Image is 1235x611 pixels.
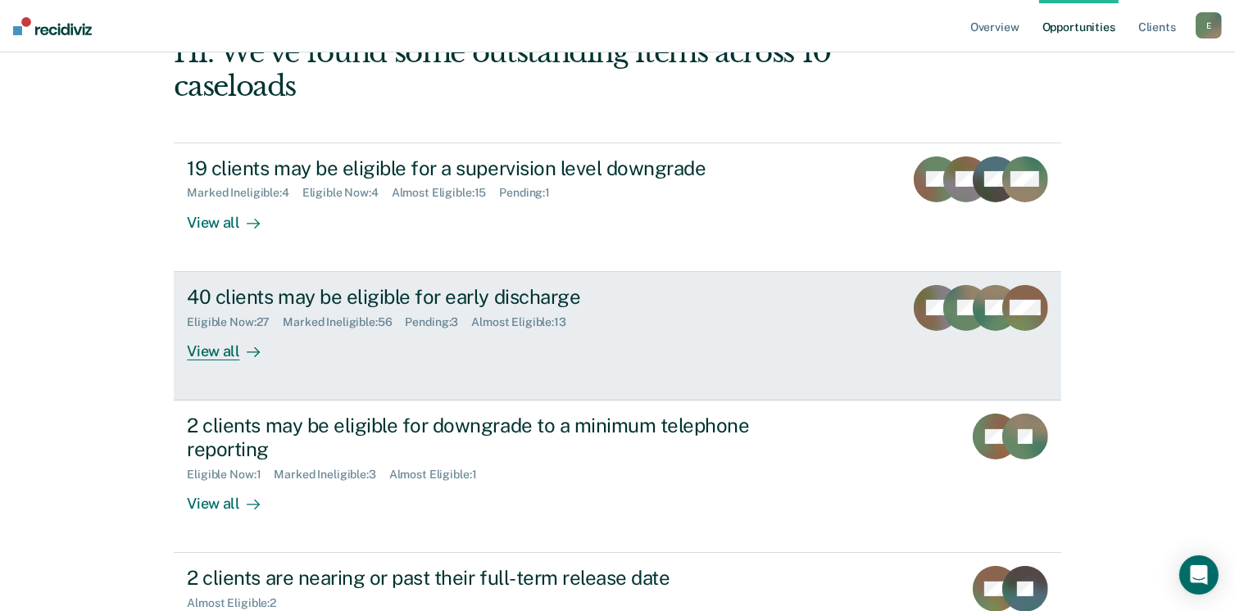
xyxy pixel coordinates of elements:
div: Hi. We’ve found some outstanding items across 10 caseloads [174,36,883,103]
div: Pending : 3 [406,315,472,329]
button: E [1196,12,1222,38]
div: 2 clients are nearing or past their full-term release date [187,566,762,590]
div: Eligible Now : 4 [302,186,392,200]
div: Marked Ineligible : 4 [187,186,302,200]
a: 40 clients may be eligible for early dischargeEligible Now:27Marked Ineligible:56Pending:3Almost ... [174,272,1060,401]
div: Open Intercom Messenger [1179,555,1219,595]
div: Marked Ineligible : 3 [274,468,388,482]
div: Almost Eligible : 2 [187,596,289,610]
div: View all [187,200,279,232]
div: 19 clients may be eligible for a supervision level downgrade [187,156,762,180]
div: Marked Ineligible : 56 [283,315,405,329]
div: View all [187,481,279,513]
div: Almost Eligible : 15 [392,186,500,200]
img: Recidiviz [13,17,92,35]
div: 2 clients may be eligible for downgrade to a minimum telephone reporting [187,414,762,461]
a: 2 clients may be eligible for downgrade to a minimum telephone reportingEligible Now:1Marked Inel... [174,401,1060,553]
a: 19 clients may be eligible for a supervision level downgradeMarked Ineligible:4Eligible Now:4Almo... [174,143,1060,272]
div: Eligible Now : 27 [187,315,283,329]
div: View all [187,328,279,360]
div: Almost Eligible : 13 [471,315,579,329]
div: 40 clients may be eligible for early discharge [187,285,762,309]
div: Almost Eligible : 1 [389,468,490,482]
div: Eligible Now : 1 [187,468,274,482]
div: Pending : 1 [499,186,563,200]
